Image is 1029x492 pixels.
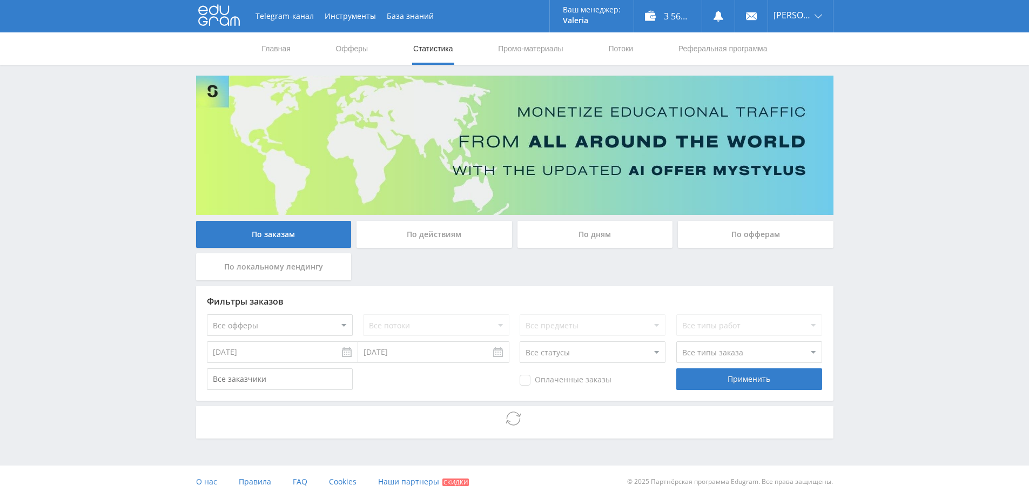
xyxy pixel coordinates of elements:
div: По заказам [196,221,352,248]
a: Реферальная программа [677,32,769,65]
a: Статистика [412,32,454,65]
div: По действиям [357,221,512,248]
img: Banner [196,76,833,215]
div: Применить [676,368,822,390]
div: Фильтры заказов [207,296,823,306]
div: По локальному лендингу [196,253,352,280]
a: Промо-материалы [497,32,564,65]
p: Ваш менеджер: [563,5,621,14]
span: Cookies [329,476,357,487]
div: По офферам [678,221,833,248]
a: Потоки [607,32,634,65]
span: [PERSON_NAME] [774,11,811,19]
a: Главная [261,32,292,65]
span: Скидки [442,478,469,486]
span: FAQ [293,476,307,487]
p: Valeria [563,16,621,25]
a: Офферы [335,32,369,65]
input: Все заказчики [207,368,353,390]
span: Оплаченные заказы [520,375,611,386]
span: О нас [196,476,217,487]
div: По дням [517,221,673,248]
span: Правила [239,476,271,487]
span: Наши партнеры [378,476,439,487]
